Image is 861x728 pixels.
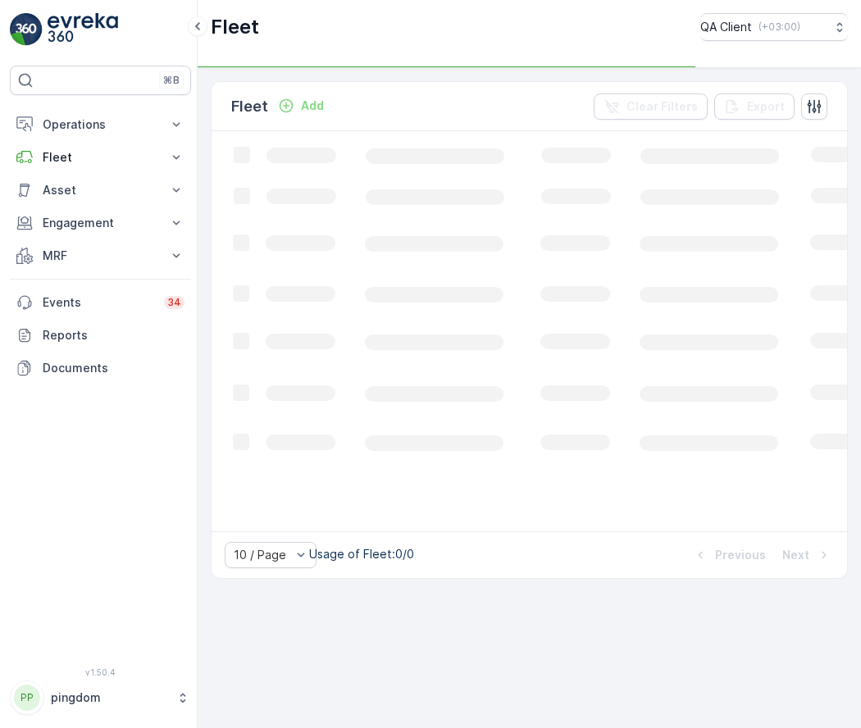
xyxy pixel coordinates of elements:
[10,667,191,677] span: v 1.50.4
[690,545,768,565] button: Previous
[10,239,191,272] button: MRF
[700,19,752,35] p: QA Client
[700,13,848,41] button: QA Client(+03:00)
[43,248,158,264] p: MRF
[10,352,191,384] a: Documents
[758,20,800,34] p: ( +03:00 )
[10,174,191,207] button: Asset
[43,215,158,231] p: Engagement
[48,13,118,46] img: logo_light-DOdMpM7g.png
[10,207,191,239] button: Engagement
[781,545,834,565] button: Next
[43,360,184,376] p: Documents
[309,546,414,562] p: Usage of Fleet : 0/0
[301,98,324,114] p: Add
[594,93,708,120] button: Clear Filters
[43,182,158,198] p: Asset
[10,13,43,46] img: logo
[51,689,168,706] p: pingdom
[271,96,330,116] button: Add
[10,108,191,141] button: Operations
[231,95,268,118] p: Fleet
[10,319,191,352] a: Reports
[167,296,181,309] p: 34
[211,14,259,40] p: Fleet
[14,685,40,711] div: PP
[43,149,158,166] p: Fleet
[747,98,785,115] p: Export
[10,141,191,174] button: Fleet
[43,327,184,344] p: Reports
[10,680,191,715] button: PPpingdom
[626,98,698,115] p: Clear Filters
[715,547,766,563] p: Previous
[43,294,154,311] p: Events
[43,116,158,133] p: Operations
[782,547,809,563] p: Next
[10,286,191,319] a: Events34
[714,93,795,120] button: Export
[163,74,180,87] p: ⌘B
